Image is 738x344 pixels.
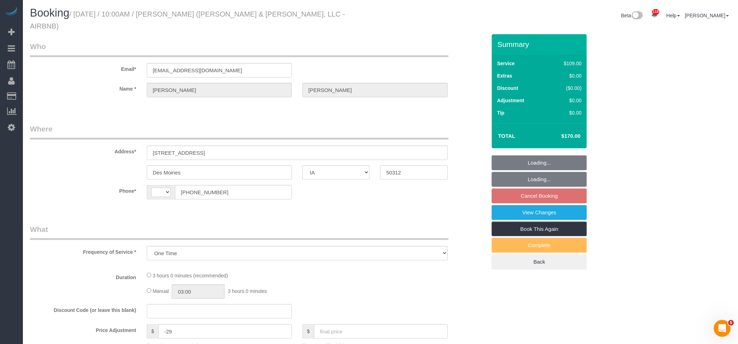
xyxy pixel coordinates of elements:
[714,320,731,337] iframe: Intercom live chat
[30,224,449,240] legend: What
[153,273,228,278] span: 3 hours 0 minutes (recommended)
[25,146,142,155] label: Address*
[147,324,158,339] span: $
[549,97,582,104] div: $0.00
[549,109,582,116] div: $0.00
[25,83,142,92] label: Name *
[685,13,729,18] a: [PERSON_NAME]
[492,205,587,220] a: View Changes
[492,254,587,269] a: Back
[228,288,267,294] span: 3 hours 0 minutes
[549,72,582,79] div: $0.00
[497,85,518,92] label: Discount
[648,7,662,23] a: 118
[302,83,448,97] input: Last Name*
[728,320,734,326] span: 5
[314,324,448,339] input: final price
[497,60,515,67] label: Service
[667,13,680,18] a: Help
[175,185,292,199] input: Phone*
[497,72,512,79] label: Extras
[631,11,643,20] img: New interface
[540,133,581,139] h4: $170.00
[30,41,449,57] legend: Who
[621,13,643,18] a: Beta
[497,109,505,116] label: Tip
[30,7,69,19] span: Booking
[153,288,169,294] span: Manual
[549,85,582,92] div: ($0.00)
[25,185,142,195] label: Phone*
[497,97,524,104] label: Adjustment
[498,40,583,48] h3: Summary
[30,124,449,140] legend: Where
[30,10,345,30] small: / [DATE] / 10:00AM / [PERSON_NAME] ([PERSON_NAME] & [PERSON_NAME], LLC - AIRBNB)
[147,63,292,78] input: Email*
[380,165,448,180] input: Zip Code*
[147,165,292,180] input: City*
[549,60,582,67] div: $109.00
[492,222,587,236] a: Book This Again
[302,324,314,339] span: $
[25,324,142,334] label: Price Adjustment
[25,271,142,281] label: Duration
[498,133,515,139] strong: Total
[147,83,292,97] input: First Name*
[652,9,660,15] span: 118
[25,63,142,73] label: Email*
[25,304,142,314] label: Discount Code (or leave this blank)
[25,246,142,256] label: Frequency of Service *
[4,7,18,17] img: Automaid Logo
